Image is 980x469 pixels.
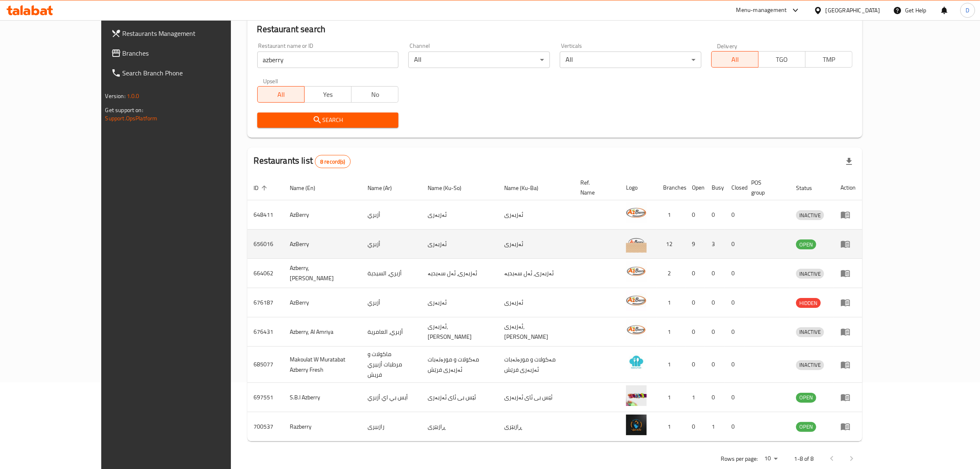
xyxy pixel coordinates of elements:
[840,210,856,220] div: Menu
[247,230,284,259] td: 656016
[361,230,421,259] td: أزبري
[247,175,863,441] table: enhanced table
[421,288,498,317] td: ئەزبەری
[725,412,745,441] td: 0
[626,261,647,282] img: Azberry, Al Saydeya
[796,393,816,403] div: OPEN
[705,347,725,383] td: 0
[966,6,969,15] span: D
[304,86,351,103] button: Yes
[685,347,705,383] td: 0
[796,183,823,193] span: Status
[105,43,265,63] a: Branches
[705,175,725,200] th: Busy
[685,383,705,412] td: 1
[421,347,498,383] td: مەکولات و مورەتەبات ئەزبەری فرێش
[656,175,685,200] th: Branches
[751,178,780,197] span: POS group
[361,347,421,383] td: ماكولات و مرطبات أزبيري فريش
[421,259,498,288] td: ئەزبەری، ئەل سەیدیە
[261,89,301,101] span: All
[428,183,472,193] span: Name (Ku-So)
[284,383,361,412] td: S.B.I Azberry
[705,383,725,412] td: 0
[247,317,284,347] td: 676431
[361,412,421,441] td: رازبيرى
[105,23,265,43] a: Restaurants Management
[805,51,852,68] button: TMP
[725,288,745,317] td: 0
[656,259,685,288] td: 2
[361,288,421,317] td: أزبري
[498,412,574,441] td: ڕازبێری
[254,183,270,193] span: ID
[247,383,284,412] td: 697551
[355,89,395,101] span: No
[685,200,705,230] td: 0
[656,412,685,441] td: 1
[796,422,816,432] div: OPEN
[656,347,685,383] td: 1
[257,86,305,103] button: All
[705,230,725,259] td: 3
[705,288,725,317] td: 0
[361,317,421,347] td: أزبري، العامرية
[725,347,745,383] td: 0
[257,113,399,128] button: Search
[796,327,824,337] div: INACTIVE
[284,288,361,317] td: AzBerry
[498,200,574,230] td: ئەزبەری
[840,327,856,337] div: Menu
[796,210,824,220] div: INACTIVE
[263,78,278,84] label: Upsell
[656,230,685,259] td: 12
[123,68,258,78] span: Search Branch Phone
[315,155,351,168] div: Total records count
[796,240,816,249] span: OPEN
[421,383,498,412] td: ئێس بی ئای ئەزبەری
[247,412,284,441] td: 700537
[796,269,824,279] div: INACTIVE
[809,54,849,66] span: TMP
[581,178,610,197] span: Ref. Name
[685,288,705,317] td: 0
[796,298,821,308] div: HIDDEN
[105,105,143,115] span: Get support on:
[421,230,498,259] td: ئەزبەری
[626,320,647,340] img: Azberry, Al Amriya
[725,383,745,412] td: 0
[361,383,421,412] td: أيس بي اي أزبري
[840,360,856,370] div: Menu
[257,23,853,35] h2: Restaurant search
[840,422,856,431] div: Menu
[758,51,805,68] button: TGO
[284,347,361,383] td: Makoulat W Muratabat Azberry Fresh
[421,317,498,347] td: ئەزبەری، [PERSON_NAME]
[560,52,701,68] div: All
[736,5,787,15] div: Menu-management
[826,6,880,15] div: [GEOGRAPHIC_DATA]
[315,158,350,166] span: 8 record(s)
[308,89,348,101] span: Yes
[717,43,738,49] label: Delivery
[105,91,126,101] span: Version:
[619,175,656,200] th: Logo
[656,383,685,412] td: 1
[761,453,781,465] div: Rows per page:
[284,200,361,230] td: AzBerry
[421,412,498,441] td: ڕازبێری
[725,175,745,200] th: Closed
[840,392,856,402] div: Menu
[498,317,574,347] td: ئەزبەری، [PERSON_NAME]
[762,54,802,66] span: TGO
[725,259,745,288] td: 0
[834,175,862,200] th: Action
[685,412,705,441] td: 0
[705,200,725,230] td: 0
[725,200,745,230] td: 0
[290,183,326,193] span: Name (En)
[796,269,824,279] span: INACTIVE
[685,175,705,200] th: Open
[705,259,725,288] td: 0
[264,115,392,125] span: Search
